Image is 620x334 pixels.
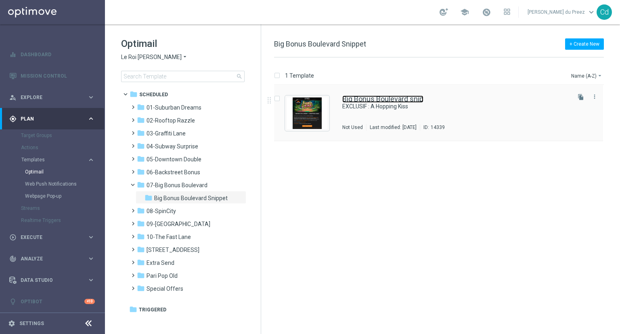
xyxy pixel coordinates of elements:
i: folder [137,220,145,228]
i: keyboard_arrow_right [87,255,95,262]
span: Big Bonus Boulevard Snippet [154,194,228,202]
button: Mission Control [9,73,95,79]
i: gps_fixed [9,115,17,123]
div: Web Push Notifications [25,178,104,190]
a: Webpage Pop-up [25,193,84,199]
span: Execute [21,235,87,240]
a: Mission Control [21,65,95,87]
i: folder [137,142,145,150]
div: Mission Control [9,65,95,87]
i: arrow_drop_down [597,72,603,79]
span: Big Bonus Boulevard Snippet [274,40,366,48]
button: Templates keyboard_arrow_right [21,156,95,163]
i: equalizer [9,51,17,58]
i: keyboard_arrow_right [87,156,95,164]
a: Big Bonus Boulevard snip [342,95,423,103]
span: Explore [21,95,87,100]
i: folder [137,181,145,189]
span: search [236,73,243,80]
div: ID: [420,124,445,131]
a: Dashboard [21,44,95,65]
span: 01-Suburban Dreams [147,104,201,111]
span: Data Studio [21,278,87,283]
i: play_circle_outline [9,234,17,241]
h1: Optimail [121,37,245,50]
span: 02-Rooftop Razzle [147,117,195,124]
i: folder [137,233,145,241]
span: 06-Backstreet Bonus [147,169,200,176]
span: Scheduled [139,91,168,98]
span: Triggered [139,306,166,313]
button: track_changes Analyze keyboard_arrow_right [9,256,95,262]
i: folder [137,168,145,176]
span: Pari Pop Old [147,272,178,279]
span: Analyze [21,256,87,261]
div: play_circle_outline Execute keyboard_arrow_right [9,234,95,241]
div: equalizer Dashboard [9,51,95,58]
span: Templates [21,157,79,162]
span: Le Roi [PERSON_NAME] [121,53,182,61]
div: Explore [9,94,87,101]
i: keyboard_arrow_right [87,93,95,101]
i: file_copy [578,94,584,100]
div: Target Groups [21,129,104,142]
i: keyboard_arrow_right [87,115,95,123]
i: folder [130,90,138,98]
span: 05-Downtown Double [147,156,201,163]
a: Optibot [21,291,84,312]
div: Actions [21,142,104,154]
div: Templates [21,157,87,162]
div: EXCLUSIF : A Hopping Kiss [342,103,569,110]
i: folder [137,129,145,137]
span: Plan [21,116,87,121]
button: lightbulb Optibot +10 [9,298,95,305]
div: Plan [9,115,87,123]
div: Optimail [25,166,104,178]
p: 1 Template [285,72,314,79]
i: folder [137,155,145,163]
div: Data Studio [9,277,87,284]
i: folder [137,284,145,292]
span: 11-The 31st Avenue [147,246,199,254]
button: Data Studio keyboard_arrow_right [9,277,95,283]
div: Templates [21,154,104,202]
i: folder [137,103,145,111]
span: school [460,8,469,17]
i: folder [137,258,145,266]
a: Optimail [25,169,84,175]
input: Search Template [121,71,245,82]
span: 09-Four Way Crossing [147,220,210,228]
span: Special Offers [147,285,183,292]
div: Press SPACE to select this row. [266,85,618,141]
div: Realtime Triggers [21,214,104,226]
span: keyboard_arrow_down [587,8,596,17]
div: Last modified: [DATE] [367,124,420,131]
i: folder [137,207,145,215]
button: Le Roi [PERSON_NAME] arrow_drop_down [121,53,188,61]
a: Settings [19,321,44,326]
i: person_search [9,94,17,101]
button: person_search Explore keyboard_arrow_right [9,94,95,101]
button: file_copy [576,92,586,102]
button: more_vert [591,92,599,101]
i: folder [137,116,145,124]
div: Execute [9,234,87,241]
div: Cd [597,4,612,20]
i: keyboard_arrow_right [87,276,95,284]
span: 10-The Fast Lane [147,233,191,241]
button: Name (A-Z)arrow_drop_down [570,71,604,80]
button: gps_fixed Plan keyboard_arrow_right [9,116,95,122]
div: Optibot [9,291,95,312]
a: EXCLUSIF : A Hopping Kiss [342,103,551,110]
div: Streams [21,202,104,214]
span: 07-Big Bonus Boulevard [147,182,207,189]
span: Extra Send [147,259,174,266]
i: more_vert [591,93,598,100]
i: track_changes [9,255,17,262]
